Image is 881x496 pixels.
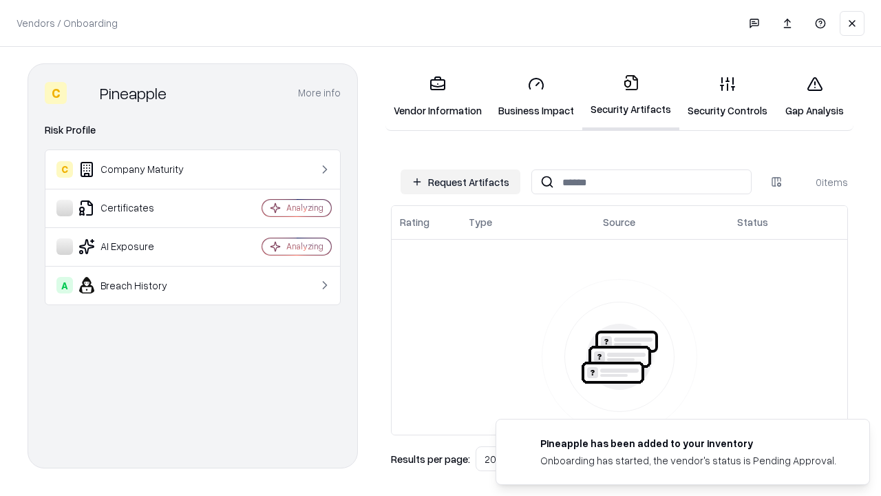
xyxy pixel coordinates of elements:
[45,82,67,104] div: C
[679,65,776,129] a: Security Controls
[469,215,492,229] div: Type
[100,82,167,104] div: Pineapple
[56,161,221,178] div: Company Maturity
[385,65,490,129] a: Vendor Information
[56,161,73,178] div: C
[286,202,323,214] div: Analyzing
[45,122,341,138] div: Risk Profile
[56,277,221,293] div: Breach History
[401,169,520,194] button: Request Artifacts
[737,215,768,229] div: Status
[603,215,635,229] div: Source
[540,453,836,468] div: Onboarding has started, the vendor's status is Pending Approval.
[391,452,470,466] p: Results per page:
[400,215,429,229] div: Rating
[17,16,118,30] p: Vendors / Onboarding
[56,200,221,216] div: Certificates
[793,175,848,189] div: 0 items
[72,82,94,104] img: Pineapple
[298,81,341,105] button: More info
[286,240,323,252] div: Analyzing
[513,436,529,453] img: pineappleenergy.com
[490,65,582,129] a: Business Impact
[776,65,853,129] a: Gap Analysis
[582,63,679,130] a: Security Artifacts
[56,277,73,293] div: A
[56,238,221,255] div: AI Exposure
[540,436,836,451] div: Pineapple has been added to your inventory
